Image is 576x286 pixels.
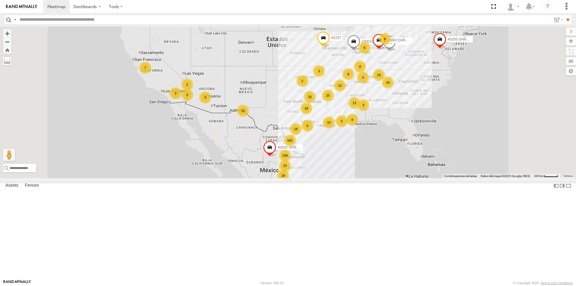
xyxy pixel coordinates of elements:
[553,181,559,190] label: Dock Summary Table to the Left
[551,15,564,24] label: Search Filter Options
[379,33,391,45] div: 8
[279,149,291,161] div: 199
[361,39,373,44] span: 220015
[284,134,296,146] div: 582
[22,182,42,190] label: Fences
[169,87,181,99] div: 3
[357,71,369,83] div: 4
[2,182,21,190] label: Assets
[3,149,15,161] button: Arrastra al hombrecito al mapa para abrir Street View
[3,57,11,65] label: Measure
[199,92,211,104] div: 3
[334,80,346,92] div: 12
[181,89,193,101] div: 3
[342,68,354,80] div: 8
[313,65,325,77] div: 3
[565,181,571,190] label: Hide Summary Table
[563,175,573,177] a: Términos
[331,36,341,40] span: 42237
[448,37,474,41] span: 40335 DAÑADO
[304,91,316,103] div: 25
[3,46,11,54] button: Zoom Home
[296,75,308,87] div: 2
[279,160,291,172] div: 23
[3,29,11,38] button: Zoom in
[323,116,335,128] div: 10
[348,97,360,109] div: 13
[444,174,477,178] button: Combinaciones de teclas
[358,42,370,54] div: 6
[277,145,304,149] span: 40432 DAÑADO
[534,174,544,178] span: 200 km
[3,280,31,286] a: Visit our Website
[290,123,302,135] div: 18
[357,99,369,111] div: 3
[13,15,17,24] label: Search Query
[301,120,313,132] div: 6
[541,281,573,285] a: Terms and Conditions
[139,62,151,74] div: 7
[277,170,289,182] div: 18
[532,174,560,178] button: Escala del mapa: 200 km por 42 píxeles
[543,2,552,11] i: ?
[300,102,312,114] div: 18
[336,115,348,127] div: 5
[346,114,358,126] div: 9
[3,38,11,46] button: Zoom out
[261,281,283,285] div: Version: 305.03
[6,5,37,9] img: rand-logo.svg
[373,69,385,81] div: 29
[354,61,366,73] div: 8
[387,38,413,43] span: 40993 DAÑADO
[237,105,249,117] div: 13
[559,181,565,190] label: Dock Summary Table to the Right
[504,2,521,11] div: Miguel Cantu
[322,89,334,101] div: 25
[566,67,576,75] label: Map Settings
[481,174,530,178] span: Datos del mapa ©2025 Google, INEGI
[181,79,193,91] div: 2
[513,281,573,285] div: © Copyright 2025 -
[382,77,394,89] div: 42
